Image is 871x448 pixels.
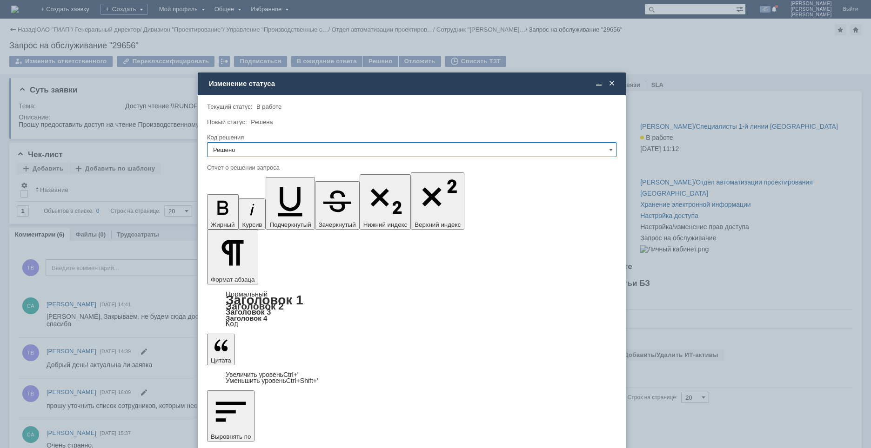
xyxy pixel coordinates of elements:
[411,172,464,230] button: Верхний индекс
[251,119,273,125] span: Решена
[315,181,360,230] button: Зачеркнутый
[211,433,251,440] span: Выровнять по
[226,371,299,378] a: Increase
[207,119,247,125] label: Новый статус:
[211,221,235,228] span: Жирный
[207,134,615,140] div: Код решения
[207,334,235,365] button: Цитата
[266,177,315,230] button: Подчеркнутый
[286,377,318,384] span: Ctrl+Shift+'
[209,79,616,88] div: Изменение статуса
[207,103,252,110] label: Текущий статус:
[207,230,258,284] button: Формат абзаца
[256,103,281,110] span: В работе
[211,276,255,283] span: Формат абзаца
[283,371,299,378] span: Ctrl+'
[226,290,268,298] a: Нормальный
[207,194,239,230] button: Жирный
[226,314,267,322] a: Заголовок 4
[239,198,266,230] button: Курсив
[607,79,616,88] span: Закрыть
[594,79,603,88] span: Свернуть (Ctrl + M)
[226,320,238,328] a: Код
[226,301,284,311] a: Заголовок 2
[207,291,616,327] div: Формат абзаца
[360,174,411,230] button: Нижний индекс
[415,221,461,228] span: Верхний индекс
[207,390,255,441] button: Выровнять по
[226,308,271,316] a: Заголовок 3
[269,221,311,228] span: Подчеркнутый
[226,377,318,384] a: Decrease
[207,372,616,384] div: Цитата
[226,293,303,307] a: Заголовок 1
[242,221,262,228] span: Курсив
[211,357,231,364] span: Цитата
[207,165,615,171] div: Отчет о решении запроса
[363,221,408,228] span: Нижний индекс
[319,221,356,228] span: Зачеркнутый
